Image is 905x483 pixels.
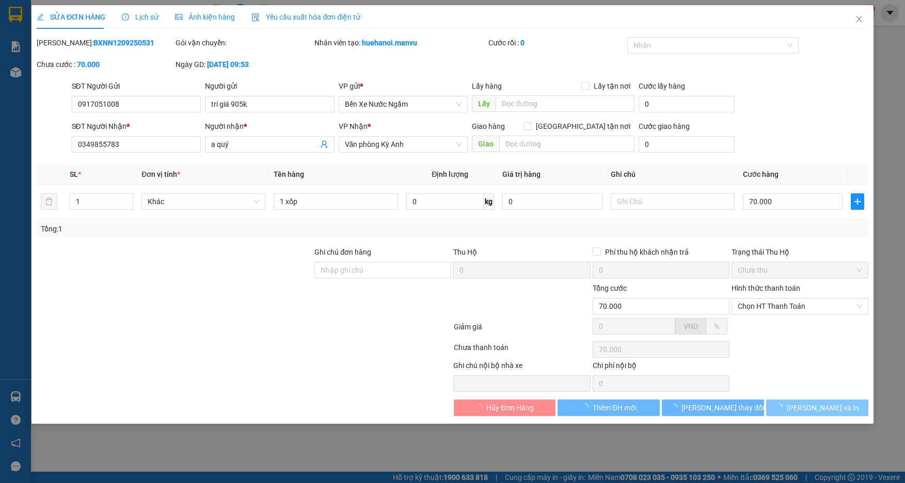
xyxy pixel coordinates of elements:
[72,121,201,132] div: SĐT Người Nhận
[314,37,486,48] div: Nhân viên tạo:
[148,194,259,209] span: Khác
[175,13,235,21] span: Ảnh kiện hàng
[520,39,525,47] b: 0
[639,96,735,112] input: Cước lấy hàng
[532,121,634,132] span: [GEOGRAPHIC_DATA] tận nơi
[274,170,304,178] span: Tên hàng
[37,13,44,21] span: edit
[453,342,592,360] div: Chưa thanh toán
[345,96,462,112] span: Bến Xe Nước Ngầm
[251,13,260,22] img: icon
[339,80,468,92] div: VP gửi
[72,80,201,92] div: SĐT Người Gửi
[453,321,592,339] div: Giảm giá
[205,121,335,132] div: Người nhận
[122,13,158,21] span: Lịch sử
[175,13,182,21] span: picture
[639,136,735,153] input: Cước giao hàng
[41,193,57,210] button: delete
[486,402,534,413] span: Hủy Đơn Hàng
[851,197,863,206] span: plus
[670,404,681,411] span: loading
[5,76,115,91] li: In ngày: 09:37 12/09
[472,136,499,152] span: Giao
[851,193,864,210] button: plus
[484,193,494,210] span: kg
[122,13,129,21] span: clock-circle
[855,15,863,23] span: close
[93,39,154,47] b: BXNN1209250531
[496,95,634,112] input: Dọc đường
[77,60,100,69] b: 70.000
[611,193,735,210] input: Ghi Chú
[320,140,328,148] span: user-add
[454,399,556,416] button: Hủy Đơn Hàng
[775,404,787,411] span: loading
[732,246,868,258] div: Trạng thái Thu Hộ
[345,137,462,152] span: Văn phòng Kỳ Anh
[581,404,593,411] span: loading
[251,13,360,21] span: Yêu cầu xuất hóa đơn điện tử
[488,37,625,48] div: Cước rồi :
[590,80,634,92] span: Lấy tận nơi
[502,170,541,178] span: Giá trị hàng
[37,37,173,48] div: [PERSON_NAME]:
[453,360,590,375] div: Ghi chú nội bộ nhà xe
[339,122,368,130] span: VP Nhận
[41,223,350,235] div: Tổng: 1
[601,246,693,258] span: Phí thu hộ khách nhận trả
[475,404,486,411] span: loading
[472,95,496,112] span: Lấy
[639,82,685,90] label: Cước lấy hàng
[714,322,719,330] span: %
[684,322,698,330] span: VND
[205,80,335,92] div: Người gửi
[176,37,312,48] div: Gói vận chuyển:
[845,5,874,34] button: Close
[732,284,800,292] label: Hình thức thanh toán
[743,170,779,178] span: Cước hàng
[37,13,105,21] span: SỬA ĐƠN HÀNG
[738,298,862,314] span: Chọn HT Thanh Toán
[453,248,477,256] span: Thu Hộ
[70,170,78,178] span: SL
[593,402,637,413] span: Thêm ĐH mới
[274,193,398,210] input: VD: Bàn, Ghế
[766,399,868,416] button: [PERSON_NAME] và In
[314,248,371,256] label: Ghi chú đơn hàng
[499,136,634,152] input: Dọc đường
[432,170,468,178] span: Định lượng
[5,62,115,76] li: [PERSON_NAME]
[362,39,417,47] b: huehanoi.manvu
[176,59,312,70] div: Ngày GD:
[207,60,249,69] b: [DATE] 09:53
[558,399,660,416] button: Thêm ĐH mới
[738,262,862,278] span: Chưa thu
[472,122,505,130] span: Giao hàng
[593,284,627,292] span: Tổng cước
[472,82,502,90] span: Lấy hàng
[681,402,764,413] span: [PERSON_NAME] thay đổi
[593,360,729,375] div: Chi phí nội bộ
[37,59,173,70] div: Chưa cước :
[787,402,859,413] span: [PERSON_NAME] và In
[607,164,739,185] th: Ghi chú
[639,122,690,130] label: Cước giao hàng
[662,399,764,416] button: [PERSON_NAME] thay đổi
[314,262,451,278] input: Ghi chú đơn hàng
[141,170,180,178] span: Đơn vị tính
